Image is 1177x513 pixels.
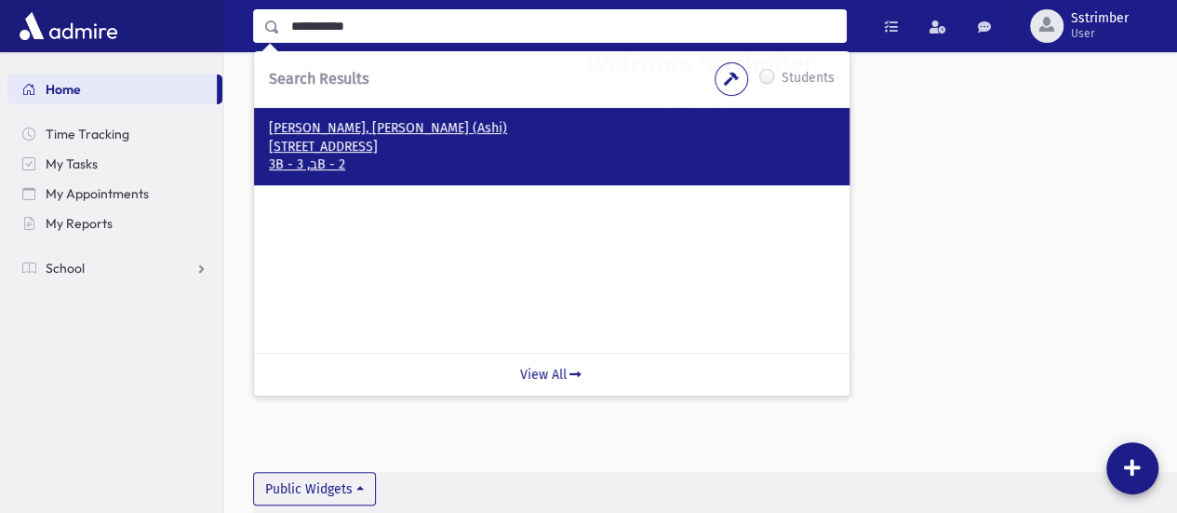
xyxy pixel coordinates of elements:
[7,253,222,283] a: School
[46,81,81,98] span: Home
[46,215,113,232] span: My Reports
[7,119,222,149] a: Time Tracking
[7,209,222,238] a: My Reports
[269,155,835,174] p: 3B - ב, 3B - 2
[782,68,835,90] label: Students
[269,138,835,156] p: [STREET_ADDRESS]
[1071,26,1129,41] span: User
[280,9,846,43] input: Search
[7,74,217,104] a: Home
[15,7,122,45] img: AdmirePro
[269,119,835,174] a: [PERSON_NAME], [PERSON_NAME] (Ashi) [STREET_ADDRESS] 3B - ב, 3B - 2
[253,472,376,506] button: Public Widgets
[46,260,85,277] span: School
[46,185,149,202] span: My Appointments
[269,119,835,138] p: [PERSON_NAME], [PERSON_NAME] (Ashi)
[1071,11,1129,26] span: Sstrimber
[254,353,849,396] a: View All
[46,126,129,142] span: Time Tracking
[7,179,222,209] a: My Appointments
[269,70,368,88] span: Search Results
[7,149,222,179] a: My Tasks
[46,155,98,172] span: My Tasks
